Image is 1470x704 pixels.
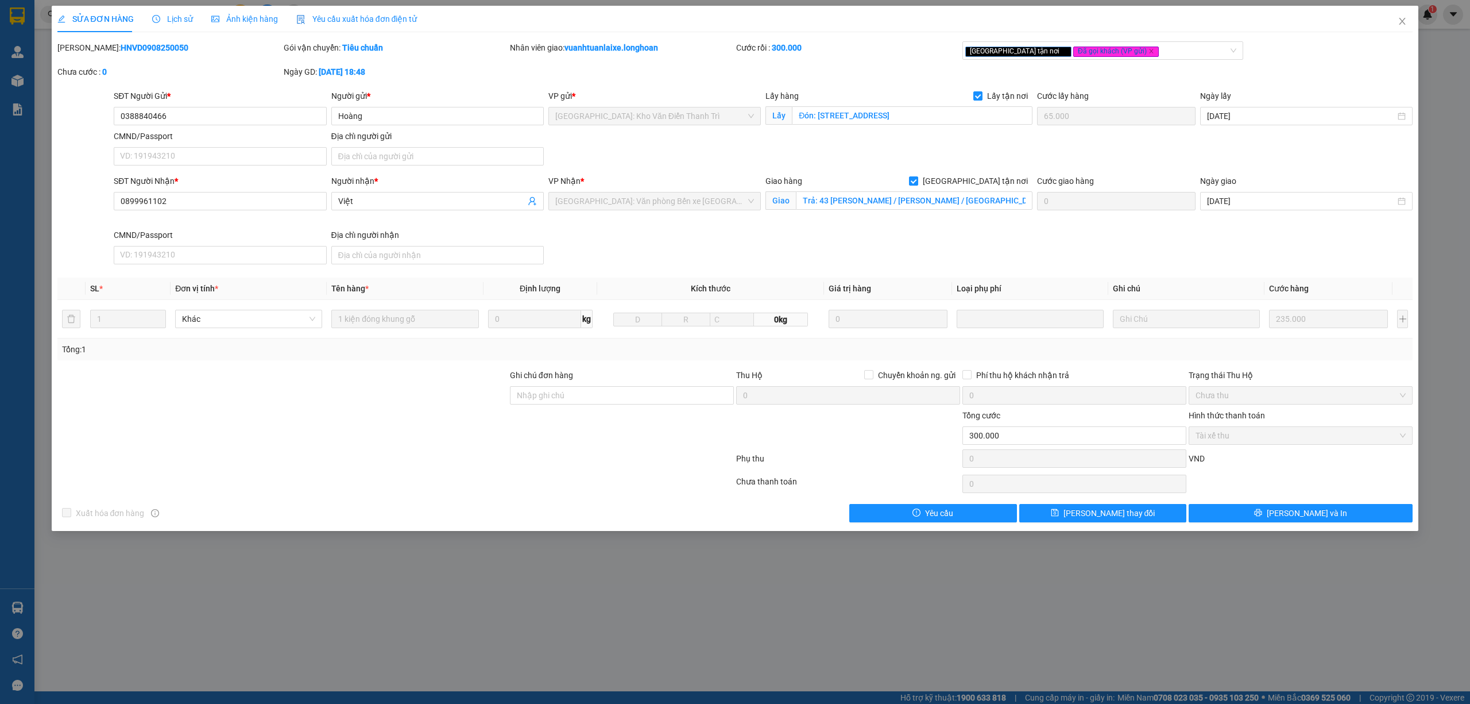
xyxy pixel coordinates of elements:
span: VP Nhận [548,176,581,186]
span: Đơn vị tính [175,284,218,293]
span: 0kg [754,313,808,326]
span: Ảnh kiện hàng [211,14,278,24]
div: Địa chỉ người gửi [331,130,544,143]
div: Phụ thu [735,452,961,472]
div: Chưa cước : [57,66,281,78]
span: Yêu cầu xuất hóa đơn điện tử [296,14,417,24]
button: delete [62,310,80,328]
div: Nhân viên giao: [510,41,734,54]
span: info-circle [151,509,159,517]
span: clock-circle [152,15,160,23]
b: 0 [102,67,107,76]
input: Ghi chú đơn hàng [510,386,734,405]
span: close [1061,48,1067,54]
b: Tiêu chuẩn [342,43,383,52]
button: Close [1386,6,1418,38]
img: icon [296,15,305,24]
label: Cước lấy hàng [1037,91,1089,101]
span: close [1398,17,1407,26]
span: Thu Hộ [736,371,763,380]
span: Lấy [765,106,792,125]
span: Tài xế thu [1196,427,1406,444]
input: Ngày giao [1207,195,1395,207]
button: save[PERSON_NAME] thay đổi [1019,504,1187,522]
div: Người gửi [331,90,544,102]
div: Cước rồi : [736,41,960,54]
input: Cước giao hàng [1037,192,1196,210]
div: CMND/Passport [114,229,326,241]
span: save [1051,509,1059,518]
span: Hải Phòng: Văn phòng Bến xe Thượng Lý [555,193,754,210]
span: Kích thước [691,284,730,293]
span: kg [581,310,593,328]
label: Cước giao hàng [1037,176,1094,186]
span: Cước hàng [1269,284,1309,293]
label: Hình thức thanh toán [1189,411,1265,420]
span: Giá trị hàng [829,284,871,293]
input: Ghi Chú [1113,310,1260,328]
input: Cước lấy hàng [1037,107,1196,125]
label: Ngày giao [1200,176,1236,186]
span: Chưa thu [1196,387,1406,404]
span: close [1148,48,1154,54]
div: Ngày GD: [284,66,508,78]
th: Loại phụ phí [952,278,1108,300]
span: Lịch sử [152,14,193,24]
div: CMND/Passport [114,130,326,143]
div: SĐT Người Gửi [114,90,326,102]
span: exclamation-circle [912,509,920,518]
input: C [710,313,754,326]
th: Ghi chú [1108,278,1264,300]
div: [PERSON_NAME]: [57,41,281,54]
div: Người nhận [331,175,544,187]
span: Đã gọi khách (VP gửi) [1073,47,1159,57]
button: printer[PERSON_NAME] và In [1189,504,1413,522]
input: 0 [1269,310,1388,328]
button: plus [1397,310,1408,328]
label: Ngày lấy [1200,91,1231,101]
span: Tên hàng [331,284,369,293]
span: printer [1254,509,1262,518]
span: Giao [765,191,796,210]
button: exclamation-circleYêu cầu [849,504,1017,522]
span: [PERSON_NAME] và In [1267,507,1347,520]
span: close-circle [1398,112,1406,120]
span: Xuất hóa đơn hàng [71,507,149,520]
input: 0 [829,310,947,328]
span: SL [90,284,99,293]
span: picture [211,15,219,23]
input: D [613,313,662,326]
input: VD: Bàn, Ghế [331,310,478,328]
div: Chưa thanh toán [735,475,961,495]
b: 300.000 [772,43,802,52]
span: Giao hàng [765,176,802,186]
span: SỬA ĐƠN HÀNG [57,14,134,24]
span: Phí thu hộ khách nhận trả [972,369,1074,382]
div: Tổng: 1 [62,343,567,356]
span: user-add [528,197,537,206]
div: VP gửi [548,90,761,102]
input: Địa chỉ của người nhận [331,246,544,264]
label: Ghi chú đơn hàng [510,371,573,380]
span: Hà Nội: Kho Văn Điển Thanh Trì [555,107,754,125]
span: Yêu cầu [925,507,953,520]
div: Trạng thái Thu Hộ [1189,369,1413,382]
span: Chuyển khoản ng. gửi [873,369,960,382]
span: VND [1189,454,1205,463]
input: Địa chỉ của người gửi [331,147,544,166]
span: Lấy hàng [765,91,799,101]
div: Địa chỉ người nhận [331,229,544,241]
span: close-circle [1398,197,1406,205]
div: SĐT Người Nhận [114,175,326,187]
b: vuanhtuanlaixe.longhoan [564,43,658,52]
span: [GEOGRAPHIC_DATA] tận nơi [918,175,1032,187]
div: Gói vận chuyển: [284,41,508,54]
b: [DATE] 18:48 [319,67,365,76]
span: [GEOGRAPHIC_DATA] tận nơi [965,47,1071,57]
input: R [661,313,710,326]
span: edit [57,15,65,23]
span: Tổng cước [962,411,1000,420]
span: [PERSON_NAME] thay đổi [1063,507,1155,520]
input: Lấy tận nơi [792,106,1032,125]
input: Ngày lấy [1207,110,1395,122]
